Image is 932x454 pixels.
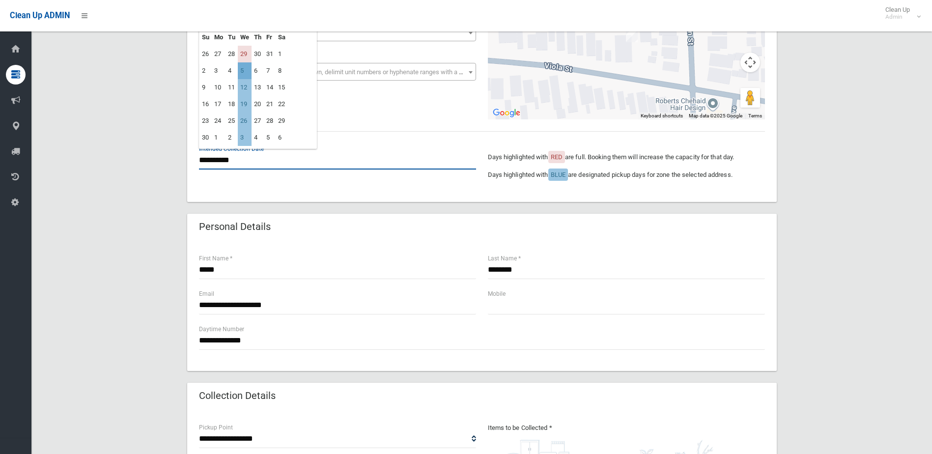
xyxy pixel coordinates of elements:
[551,171,565,178] span: BLUE
[199,46,212,62] td: 26
[276,129,288,146] td: 6
[226,79,238,96] td: 11
[199,96,212,113] td: 16
[490,107,523,119] a: Open this area in Google Maps (opens a new window)
[740,53,760,72] button: Map camera controls
[212,129,226,146] td: 1
[212,113,226,129] td: 24
[276,29,288,46] th: Sa
[264,79,276,96] td: 14
[264,29,276,46] th: Fr
[226,46,238,62] td: 28
[641,113,683,119] button: Keyboard shortcuts
[264,113,276,129] td: 28
[226,113,238,129] td: 25
[264,46,276,62] td: 31
[488,169,765,181] p: Days highlighted with are designated pickup days for zone the selected address.
[238,46,252,62] td: 29
[238,79,252,96] td: 12
[212,46,226,62] td: 27
[252,129,264,146] td: 4
[551,153,563,161] span: RED
[238,129,252,146] td: 3
[252,96,264,113] td: 20
[252,29,264,46] th: Th
[199,62,212,79] td: 2
[264,62,276,79] td: 7
[885,13,910,21] small: Admin
[212,62,226,79] td: 3
[226,96,238,113] td: 18
[264,96,276,113] td: 21
[212,29,226,46] th: Mo
[201,26,474,40] span: 9
[276,62,288,79] td: 8
[488,422,765,434] p: Items to be Collected *
[226,62,238,79] td: 4
[252,62,264,79] td: 6
[205,68,480,76] span: Select the unit number from the dropdown, delimit unit numbers or hyphenate ranges with a comma
[264,129,276,146] td: 5
[238,96,252,113] td: 19
[238,62,252,79] td: 5
[226,129,238,146] td: 2
[187,386,287,405] header: Collection Details
[252,79,264,96] td: 13
[238,113,252,129] td: 26
[226,29,238,46] th: Tu
[10,11,70,20] span: Clean Up ADMIN
[276,79,288,96] td: 15
[199,79,212,96] td: 9
[748,113,762,118] a: Terms (opens in new tab)
[740,88,760,108] button: Drag Pegman onto the map to open Street View
[252,46,264,62] td: 30
[689,113,742,118] span: Map data ©2025 Google
[199,113,212,129] td: 23
[252,113,264,129] td: 27
[199,129,212,146] td: 30
[622,22,642,46] div: 9 Viola Street, PUNCHBOWL NSW 2196
[488,151,765,163] p: Days highlighted with are full. Booking them will increase the capacity for that day.
[212,96,226,113] td: 17
[212,79,226,96] td: 10
[276,46,288,62] td: 1
[276,96,288,113] td: 22
[187,217,282,236] header: Personal Details
[199,24,476,41] span: 9
[238,29,252,46] th: We
[880,6,920,21] span: Clean Up
[490,107,523,119] img: Google
[199,29,212,46] th: Su
[276,113,288,129] td: 29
